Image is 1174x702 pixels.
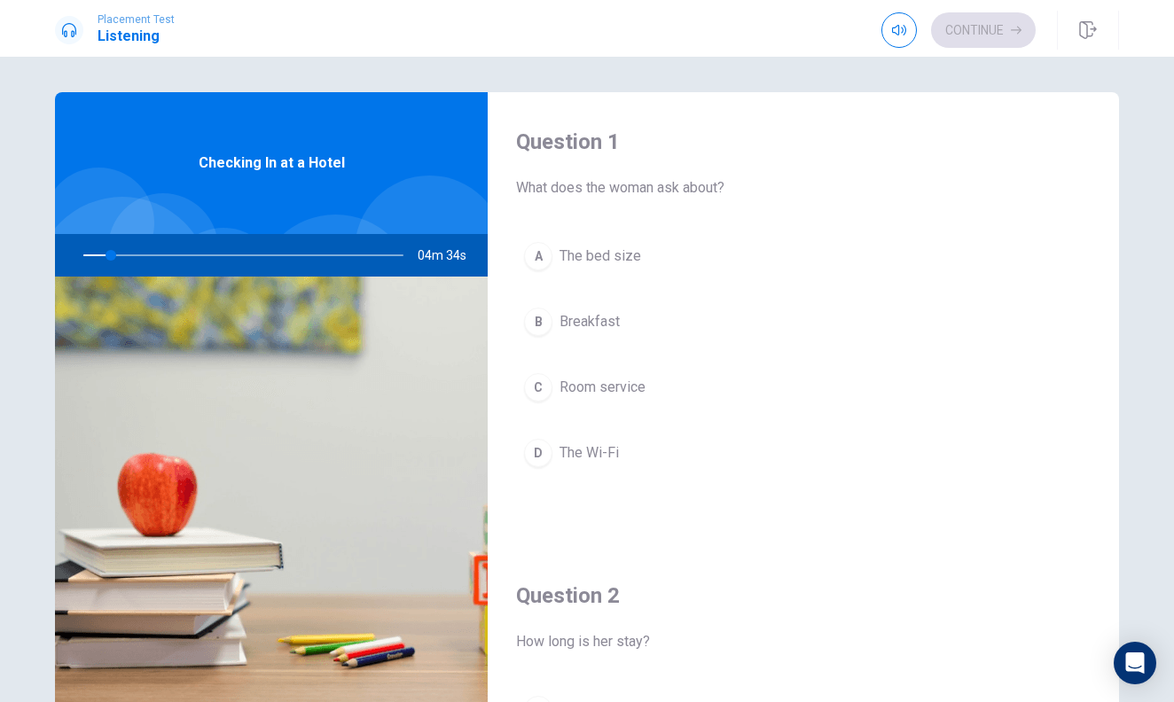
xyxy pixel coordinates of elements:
[524,439,552,467] div: D
[524,308,552,336] div: B
[516,234,1091,278] button: AThe bed size
[98,26,175,47] h1: Listening
[524,373,552,402] div: C
[516,581,1091,610] h4: Question 2
[524,242,552,270] div: A
[199,152,345,174] span: Checking In at a Hotel
[560,442,619,464] span: The Wi-Fi
[560,377,646,398] span: Room service
[516,365,1091,409] button: CRoom service
[516,177,1091,199] span: What does the woman ask about?
[1114,642,1156,684] div: Open Intercom Messenger
[516,300,1091,344] button: BBreakfast
[516,128,1091,156] h4: Question 1
[560,311,620,332] span: Breakfast
[98,13,175,26] span: Placement Test
[516,431,1091,475] button: DThe Wi-Fi
[418,234,481,277] span: 04m 34s
[516,631,1091,652] span: How long is her stay?
[560,246,641,267] span: The bed size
